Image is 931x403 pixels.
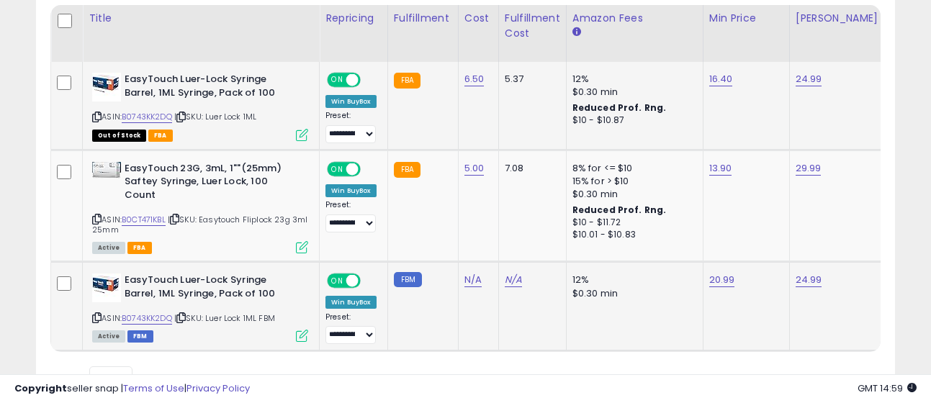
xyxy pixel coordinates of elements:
[325,11,382,26] div: Repricing
[89,11,313,26] div: Title
[14,381,67,395] strong: Copyright
[328,275,346,287] span: ON
[92,130,146,142] span: All listings that are currently out of stock and unavailable for purchase on Amazon
[505,11,560,41] div: Fulfillment Cost
[92,162,121,178] img: 31nMKirVTiL._SL40_.jpg
[125,73,300,103] b: EasyTouch Luer-Lock Syringe Barrel, 1ML Syringe, Pack of 100
[359,163,382,175] span: OFF
[572,217,692,229] div: $10 - $11.72
[174,111,256,122] span: | SKU: Luer Lock 1ML
[148,130,173,142] span: FBA
[122,312,172,325] a: B0743KK2DQ
[122,214,166,226] a: B0CT471KBL
[572,86,692,99] div: $0.30 min
[464,72,485,86] a: 6.50
[325,296,377,309] div: Win BuyBox
[796,161,822,176] a: 29.99
[572,11,697,26] div: Amazon Fees
[394,11,452,26] div: Fulfillment
[464,273,482,287] a: N/A
[709,161,732,176] a: 13.90
[359,74,382,86] span: OFF
[572,114,692,127] div: $10 - $10.87
[328,163,346,175] span: ON
[328,74,346,86] span: ON
[505,273,522,287] a: N/A
[572,101,667,114] b: Reduced Prof. Rng.
[572,175,692,188] div: 15% for > $10
[464,161,485,176] a: 5.00
[572,162,692,175] div: 8% for <= $10
[796,11,881,26] div: [PERSON_NAME]
[572,204,667,216] b: Reduced Prof. Rng.
[92,273,121,302] img: 41UWTzzu3jL._SL40_.jpg
[572,287,692,300] div: $0.30 min
[796,72,822,86] a: 24.99
[127,330,153,343] span: FBM
[709,11,783,26] div: Min Price
[394,272,422,287] small: FBM
[92,330,125,343] span: All listings currently available for purchase on Amazon
[505,162,555,175] div: 7.08
[325,111,377,143] div: Preset:
[325,312,377,345] div: Preset:
[123,381,184,395] a: Terms of Use
[359,275,382,287] span: OFF
[394,162,420,178] small: FBA
[572,273,692,286] div: 12%
[325,200,377,232] div: Preset:
[92,273,308,340] div: ASIN:
[325,95,377,108] div: Win BuyBox
[858,381,917,395] span: 2025-10-13 14:59 GMT
[325,184,377,197] div: Win BuyBox
[92,214,308,235] span: | SKU: Easytouch Fliplock 23g 3ml 25mm
[572,229,692,241] div: $10.01 - $10.83
[464,11,493,26] div: Cost
[92,73,308,140] div: ASIN:
[14,382,250,396] div: seller snap | |
[125,273,300,304] b: EasyTouch Luer-Lock Syringe Barrel, 1ML Syringe, Pack of 100
[709,72,733,86] a: 16.40
[92,162,308,253] div: ASIN:
[572,73,692,86] div: 12%
[174,312,275,324] span: | SKU: Luer Lock 1ML FBM
[92,242,125,254] span: All listings currently available for purchase on Amazon
[61,371,165,385] span: Show: entries
[186,381,250,395] a: Privacy Policy
[122,111,172,123] a: B0743KK2DQ
[572,26,581,39] small: Amazon Fees.
[125,162,300,206] b: EasyTouch 23G, 3mL, 1""(25mm) Saftey Syringe, Luer Lock, 100 Count
[92,73,121,101] img: 41UWTzzu3jL._SL40_.jpg
[709,273,735,287] a: 20.99
[505,73,555,86] div: 5.37
[796,273,822,287] a: 24.99
[572,188,692,201] div: $0.30 min
[394,73,420,89] small: FBA
[127,242,152,254] span: FBA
